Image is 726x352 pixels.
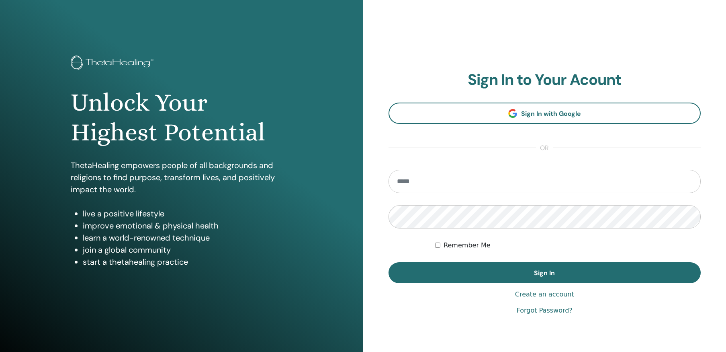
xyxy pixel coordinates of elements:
li: start a thetahealing practice [83,256,292,268]
a: Create an account [515,290,574,299]
span: or [536,143,553,153]
h1: Unlock Your Highest Potential [71,88,292,148]
button: Sign In [389,262,701,283]
label: Remember Me [444,241,491,250]
span: Sign In with Google [521,109,581,118]
a: Forgot Password? [517,306,573,315]
a: Sign In with Google [389,103,701,124]
li: join a global community [83,244,292,256]
h2: Sign In to Your Acount [389,71,701,89]
span: Sign In [534,269,555,277]
li: learn a world-renowned technique [83,232,292,244]
div: Keep me authenticated indefinitely or until I manually logout [435,241,701,250]
p: ThetaHealing empowers people of all backgrounds and religions to find purpose, transform lives, a... [71,159,292,196]
li: improve emotional & physical health [83,220,292,232]
li: live a positive lifestyle [83,208,292,220]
